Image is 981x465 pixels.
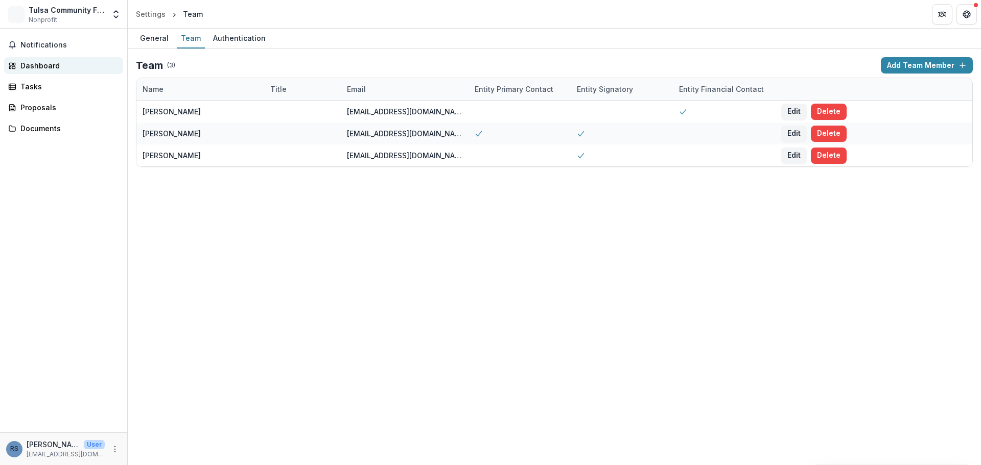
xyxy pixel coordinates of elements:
[4,57,123,74] a: Dashboard
[29,5,105,15] div: Tulsa Community Foundation
[347,106,462,117] div: [EMAIL_ADDRESS][DOMAIN_NAME]
[209,31,270,45] div: Authentication
[347,128,462,139] div: [EMAIL_ADDRESS][DOMAIN_NAME]
[571,84,639,94] div: Entity Signatory
[781,126,807,142] button: Edit
[811,126,847,142] button: Delete
[209,29,270,48] a: Authentication
[109,443,121,455] button: More
[4,78,123,95] a: Tasks
[264,78,341,100] div: Title
[143,150,201,161] div: [PERSON_NAME]
[136,9,166,19] div: Settings
[136,29,173,48] a: General
[469,84,559,94] div: Entity Primary Contact
[956,4,977,25] button: Get Help
[27,439,80,450] p: [PERSON_NAME]
[932,4,952,25] button: Partners
[143,106,201,117] div: [PERSON_NAME]
[136,78,264,100] div: Name
[136,84,170,94] div: Name
[20,60,115,71] div: Dashboard
[136,31,173,45] div: General
[781,104,807,120] button: Edit
[673,78,775,100] div: Entity Financial Contact
[469,78,571,100] div: Entity Primary Contact
[183,9,203,19] div: Team
[811,148,847,164] button: Delete
[20,102,115,113] div: Proposals
[132,7,207,21] nav: breadcrumb
[341,78,469,100] div: Email
[143,128,201,139] div: [PERSON_NAME]
[673,84,770,94] div: Entity Financial Contact
[571,78,673,100] div: Entity Signatory
[811,104,847,120] button: Delete
[167,61,175,70] p: ( 3 )
[20,81,115,92] div: Tasks
[20,41,119,50] span: Notifications
[347,150,462,161] div: [EMAIL_ADDRESS][DOMAIN_NAME]
[136,59,163,71] h2: Team
[84,440,105,449] p: User
[781,148,807,164] button: Edit
[177,31,205,45] div: Team
[4,120,123,137] a: Documents
[109,4,123,25] button: Open entity switcher
[29,15,57,25] span: Nonprofit
[4,37,123,53] button: Notifications
[20,123,115,134] div: Documents
[264,84,293,94] div: Title
[4,99,123,116] a: Proposals
[881,57,973,74] button: Add Team Member
[10,446,18,452] div: Ryan Starkweather
[341,84,372,94] div: Email
[27,450,105,459] p: [EMAIL_ADDRESS][DOMAIN_NAME]
[132,7,170,21] a: Settings
[177,29,205,48] a: Team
